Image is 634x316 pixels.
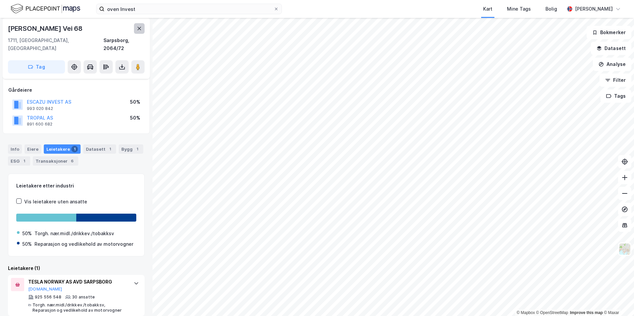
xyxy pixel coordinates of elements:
[27,106,53,111] div: 993 020 842
[575,5,613,13] div: [PERSON_NAME]
[545,5,557,13] div: Bolig
[33,156,78,166] div: Transaksjoner
[8,36,103,52] div: 1711, [GEOGRAPHIC_DATA], [GEOGRAPHIC_DATA]
[28,287,62,292] button: [DOMAIN_NAME]
[22,240,32,248] div: 50%
[483,5,492,13] div: Kart
[119,144,143,154] div: Bygg
[21,158,28,164] div: 1
[134,146,141,152] div: 1
[22,230,32,237] div: 50%
[570,310,603,315] a: Improve this map
[104,4,274,14] input: Søk på adresse, matrikkel, gårdeiere, leietakere eller personer
[8,23,84,34] div: [PERSON_NAME] Vei 68
[8,60,65,74] button: Tag
[536,310,568,315] a: OpenStreetMap
[587,26,631,39] button: Bokmerker
[8,144,22,154] div: Info
[32,302,127,313] div: Torgh. nær.midl./drikkev./tobakksv, Reparasjon og vedlikehold av motorvogner
[600,74,631,87] button: Filter
[107,146,113,152] div: 1
[27,122,52,127] div: 891 600 682
[35,294,61,300] div: 925 556 548
[16,182,136,190] div: Leietakere etter industri
[25,144,41,154] div: Eiere
[601,284,634,316] iframe: Chat Widget
[44,144,81,154] div: Leietakere
[507,5,531,13] div: Mine Tags
[71,146,78,152] div: 1
[591,42,631,55] button: Datasett
[130,98,140,106] div: 50%
[8,86,144,94] div: Gårdeiere
[24,198,87,206] div: Vis leietakere uten ansatte
[618,243,631,255] img: Z
[601,89,631,103] button: Tags
[11,3,80,15] img: logo.f888ab2527a4732fd821a326f86c7f29.svg
[34,230,114,237] div: Torgh. nær.midl./drikkev./tobakksv
[34,240,133,248] div: Reparasjon og vedlikehold av motorvogner
[83,144,116,154] div: Datasett
[8,264,145,272] div: Leietakere (1)
[28,278,127,286] div: TESLA NORWAY AS AVD SARPSBORG
[130,114,140,122] div: 50%
[103,36,145,52] div: Sarpsborg, 2064/72
[517,310,535,315] a: Mapbox
[69,158,76,164] div: 6
[593,58,631,71] button: Analyse
[8,156,30,166] div: ESG
[72,294,95,300] div: 30 ansatte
